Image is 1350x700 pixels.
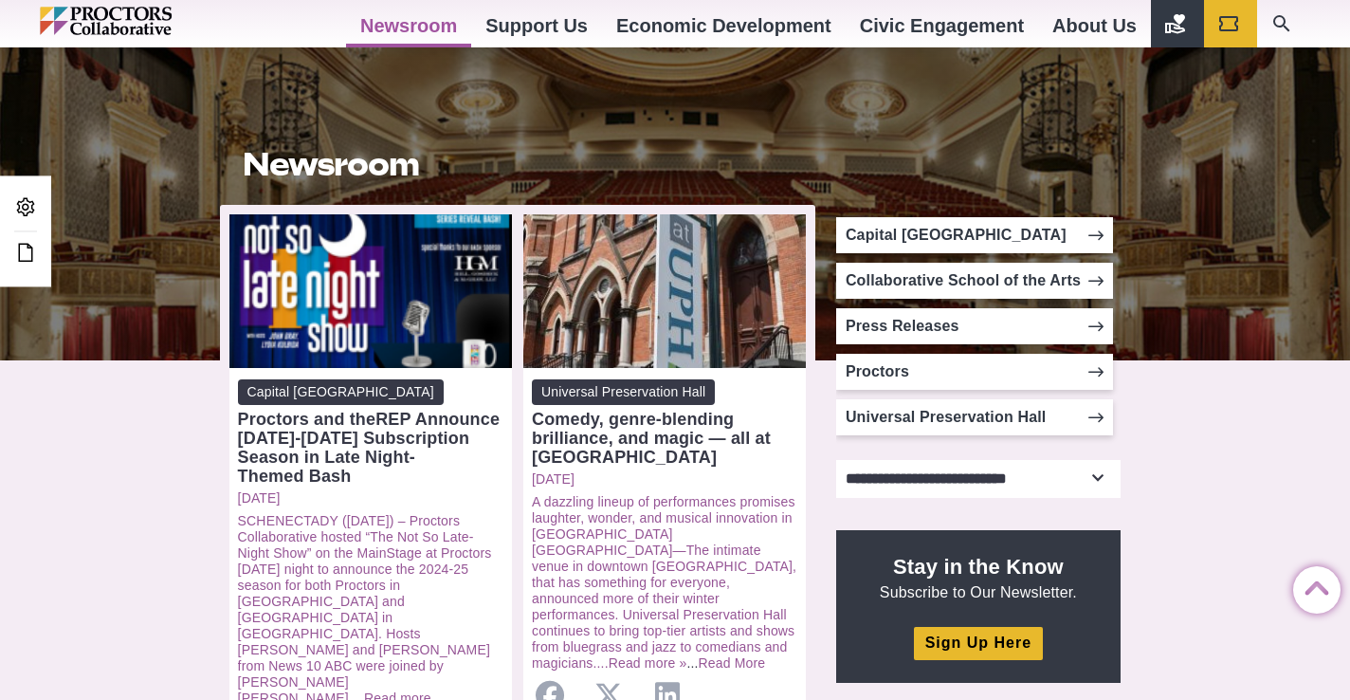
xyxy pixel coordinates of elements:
[243,146,793,182] h1: Newsroom
[836,460,1121,498] select: Select category
[859,553,1098,602] p: Subscribe to Our Newsletter.
[836,217,1113,253] a: Capital [GEOGRAPHIC_DATA]
[893,555,1064,579] strong: Stay in the Know
[238,410,503,486] div: Proctors and theREP Announce [DATE]-[DATE] Subscription Season in Late Night-Themed Bash
[532,494,796,671] a: A dazzling lineup of performances promises laughter, wonder, and musical innovation in [GEOGRAPHI...
[699,655,766,671] a: Read More
[40,7,253,35] img: Proctors logo
[1293,567,1331,605] a: Back to Top
[609,655,687,671] a: Read more »
[532,410,797,467] div: Comedy, genre-blending brilliance, and magic — all at [GEOGRAPHIC_DATA]
[532,471,797,488] a: [DATE]
[836,308,1113,344] a: Press Releases
[914,627,1043,660] a: Sign Up Here
[532,494,797,672] p: ...
[9,236,42,271] a: Edit this Post/Page
[836,354,1113,390] a: Proctors
[238,379,503,486] a: Capital [GEOGRAPHIC_DATA] Proctors and theREP Announce [DATE]-[DATE] Subscription Season in Late ...
[238,379,444,405] span: Capital [GEOGRAPHIC_DATA]
[836,399,1113,435] a: Universal Preservation Hall
[532,379,715,405] span: Universal Preservation Hall
[836,263,1113,299] a: Collaborative School of the Arts
[9,191,42,226] a: Admin Area
[532,379,797,467] a: Universal Preservation Hall Comedy, genre-blending brilliance, and magic — all at [GEOGRAPHIC_DATA]
[238,490,503,507] a: [DATE]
